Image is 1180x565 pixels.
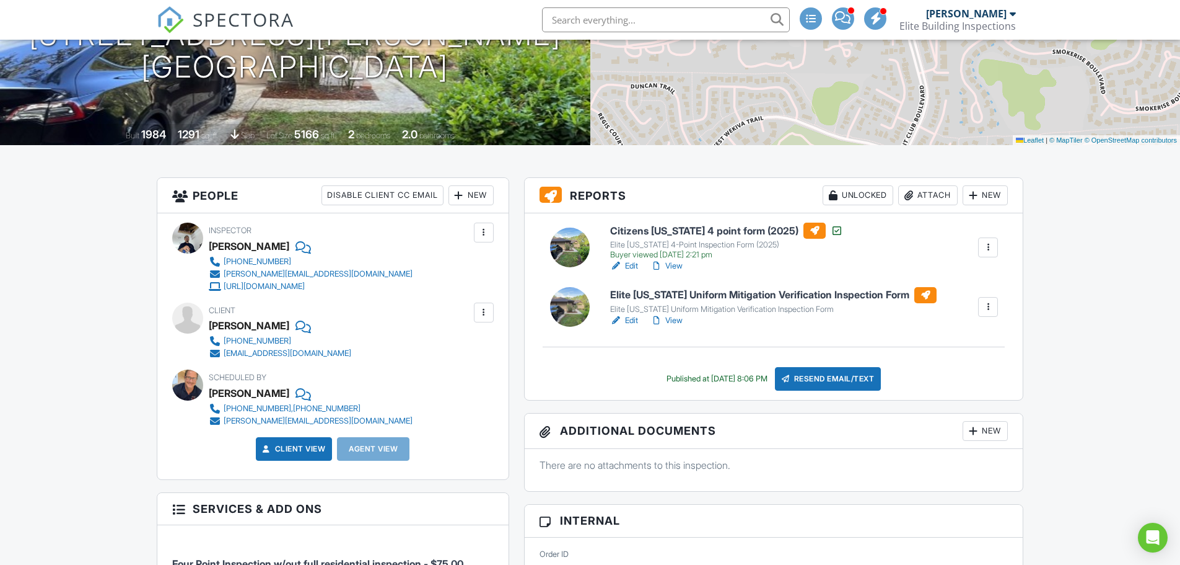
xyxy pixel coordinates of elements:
span: sq. ft. [201,131,219,140]
div: Attach [898,185,958,205]
div: [PERSON_NAME] [926,7,1007,20]
span: Inspector [209,226,251,235]
a: Citizens [US_STATE] 4 point form (2025) Elite [US_STATE] 4-Point Inspection Form (2025) Buyer vie... [610,223,843,260]
p: There are no attachments to this inspection. [540,458,1008,472]
a: Edit [610,314,638,327]
a: [EMAIL_ADDRESS][DOMAIN_NAME] [209,347,351,360]
a: [PERSON_NAME][EMAIL_ADDRESS][DOMAIN_NAME] [209,415,413,427]
h6: Elite [US_STATE] Uniform Mitigation Verification Inspection Form [610,287,937,303]
div: [PERSON_NAME][EMAIL_ADDRESS][DOMAIN_NAME] [224,416,413,426]
span: sq.ft. [321,131,336,140]
div: 2 [348,128,354,141]
div: [PERSON_NAME][EMAIL_ADDRESS][DOMAIN_NAME] [224,269,413,279]
div: Buyer viewed [DATE] 2:21 pm [610,250,843,260]
div: 5166 [294,128,319,141]
div: [PERSON_NAME] [209,237,289,256]
a: Elite [US_STATE] Uniform Mitigation Verification Inspection Form Elite [US_STATE] Uniform Mitigat... [610,287,937,314]
a: [PHONE_NUMBER] [209,256,413,268]
div: New [963,421,1008,441]
a: [PHONE_NUMBER] [209,335,351,347]
span: Client [209,306,235,315]
div: [PHONE_NUMBER],[PHONE_NUMBER] [224,404,361,414]
div: Elite [US_STATE] 4-Point Inspection Form (2025) [610,240,843,250]
span: Built [126,131,139,140]
div: Open Intercom Messenger [1138,523,1168,553]
a: Leaflet [1016,136,1044,144]
div: [PERSON_NAME] [209,384,289,403]
a: [PERSON_NAME][EMAIL_ADDRESS][DOMAIN_NAME] [209,268,413,280]
div: Unlocked [823,185,893,205]
div: Disable Client CC Email [321,185,444,205]
h3: Additional Documents [525,414,1023,449]
span: Lot Size [266,131,292,140]
a: [PHONE_NUMBER],[PHONE_NUMBER] [209,403,413,415]
div: 2.0 [402,128,417,141]
div: [PHONE_NUMBER] [224,257,291,267]
div: [EMAIL_ADDRESS][DOMAIN_NAME] [224,349,351,358]
div: Elite Building Inspections [899,20,1016,32]
div: Elite [US_STATE] Uniform Mitigation Verification Inspection Form [610,305,937,314]
h3: People [157,178,509,213]
div: Resend Email/Text [775,367,881,391]
a: © MapTiler [1049,136,1083,144]
a: © OpenStreetMap contributors [1085,136,1177,144]
div: [URL][DOMAIN_NAME] [224,282,305,291]
span: bathrooms [419,131,455,140]
span: slab [241,131,255,140]
div: [PHONE_NUMBER] [224,336,291,346]
h3: Services & Add ons [157,493,509,525]
span: Scheduled By [209,373,266,382]
h6: Citizens [US_STATE] 4 point form (2025) [610,223,843,239]
a: Edit [610,260,638,272]
div: 1984 [141,128,166,141]
a: Client View [260,443,326,455]
label: Order ID [540,549,569,560]
div: [PERSON_NAME] [209,316,289,335]
input: Search everything... [542,7,790,32]
a: View [650,260,683,272]
div: New [448,185,494,205]
div: Published at [DATE] 8:06 PM [666,374,767,384]
span: | [1046,136,1047,144]
a: [URL][DOMAIN_NAME] [209,280,413,293]
span: bedrooms [356,131,390,140]
span: SPECTORA [193,6,294,32]
a: SPECTORA [157,17,294,43]
div: 1291 [178,128,199,141]
img: The Best Home Inspection Software - Spectora [157,6,184,33]
h1: [STREET_ADDRESS][PERSON_NAME] [GEOGRAPHIC_DATA] [29,19,561,84]
h3: Internal [525,505,1023,537]
h3: Reports [525,178,1023,213]
div: New [963,185,1008,205]
a: View [650,314,683,327]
